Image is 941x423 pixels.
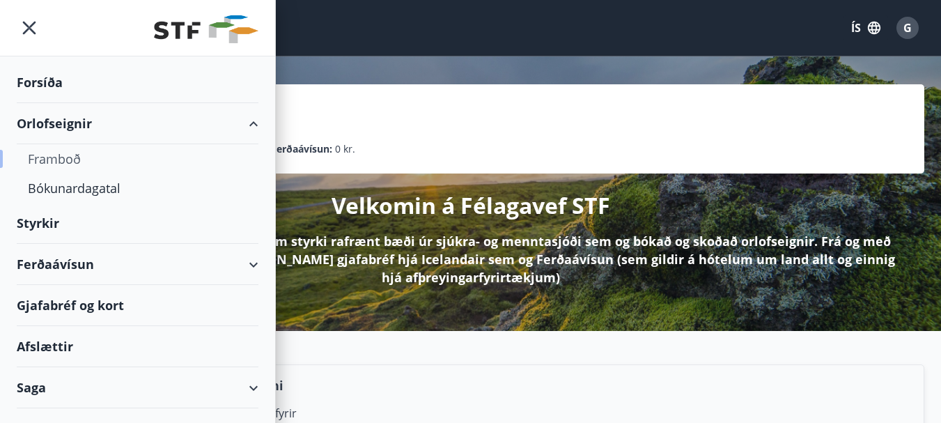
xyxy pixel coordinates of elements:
[332,190,610,221] p: Velkomin á Félagavef STF
[28,144,247,174] div: Framboð
[28,174,247,203] div: Bókunardagatal
[39,232,902,286] p: Hér á Félagavefnum getur þú sótt um styrki rafrænt bæði úr sjúkra- og menntasjóði sem og bókað og...
[17,367,258,408] div: Saga
[903,20,912,36] span: G
[17,103,258,144] div: Orlofseignir
[17,285,258,326] div: Gjafabréf og kort
[271,141,332,157] p: Ferðaávísun :
[154,15,258,43] img: union_logo
[17,62,258,103] div: Forsíða
[17,326,258,367] div: Afslættir
[17,15,42,40] button: menu
[17,244,258,285] div: Ferðaávísun
[843,15,888,40] button: ÍS
[335,141,355,157] span: 0 kr.
[17,203,258,244] div: Styrkir
[891,11,924,45] button: G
